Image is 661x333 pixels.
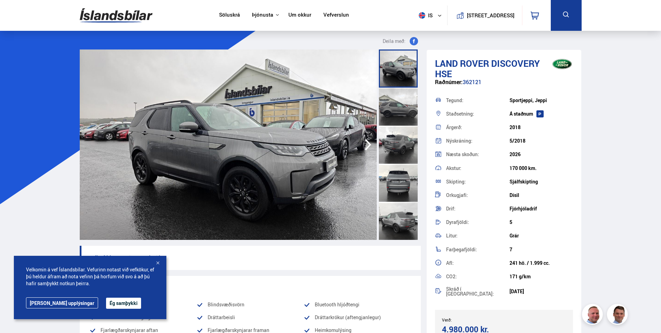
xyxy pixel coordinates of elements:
[323,12,349,19] a: Vefverslun
[510,111,573,117] div: Á staðnum
[89,281,411,292] div: Vinsæll búnaður
[583,305,604,326] img: siFngHWaQ9KaOqBr.png
[219,12,240,19] a: Söluskrá
[446,247,510,252] div: Farþegafjöldi:
[380,37,421,45] button: Deila með:
[446,206,510,211] div: Drif:
[435,79,573,92] div: 362121
[288,12,311,19] a: Um okkur
[510,165,573,171] div: 170 000 km.
[26,297,98,308] a: [PERSON_NAME] upplýsingar
[510,152,573,157] div: 2026
[510,233,573,238] div: Grár
[304,300,411,309] li: Bluetooth hljóðtengi
[548,53,576,75] img: brand logo
[510,260,573,266] div: 241 hö. / 1.999 cc.
[416,12,433,19] span: is
[197,300,304,309] li: Blindsvæðisvörn
[80,49,377,240] img: 3653828.jpeg
[446,179,510,184] div: Skipting:
[446,261,510,265] div: Afl:
[446,125,510,130] div: Árgerð:
[26,266,154,287] span: Velkomin á vef Íslandsbílar. Vefurinn notast við vefkökur, ef þú heldur áfram að nota vefinn þá h...
[510,206,573,211] div: Fjórhjóladrif
[510,138,573,144] div: 5/2018
[608,305,629,326] img: FbJEzSuNWCJXmdc-.webp
[510,289,573,294] div: [DATE]
[197,313,304,322] li: Dráttarbeisli
[416,5,447,26] button: is
[510,179,573,184] div: Sjálfskipting
[252,12,273,18] button: Þjónusta
[446,274,510,279] div: CO2:
[446,152,510,157] div: Næsta skoðun:
[470,12,512,18] button: [STREET_ADDRESS]
[446,287,510,296] div: Skráð í [GEOGRAPHIC_DATA]:
[446,166,510,171] div: Akstur:
[442,317,504,322] div: Verð:
[451,6,518,25] a: [STREET_ADDRESS]
[510,192,573,198] div: Dísil
[106,298,141,309] button: Ég samþykki
[446,220,510,225] div: Dyrafjöldi:
[435,57,489,70] span: Land Rover
[510,125,573,130] div: 2018
[80,246,421,270] p: Alltaf þjónustaður í umboðinu
[510,98,573,103] div: Sportjeppi, Jeppi
[446,111,510,116] div: Staðsetning:
[510,247,573,252] div: 7
[446,233,510,238] div: Litur:
[435,57,540,80] span: Discovery HSE
[80,4,153,27] img: G0Ugv5HjCgRt.svg
[304,313,411,322] li: Dráttarkrókur (aftengjanlegur)
[446,138,510,143] div: Nýskráning:
[446,193,510,198] div: Orkugjafi:
[446,98,510,103] div: Tegund:
[419,12,425,19] img: svg+xml;base64,PHN2ZyB4bWxucz0iaHR0cDovL3d3dy53My5vcmcvMjAwMC9zdmciIHdpZHRoPSI1MTIiIGhlaWdodD0iNT...
[383,37,406,45] span: Deila með:
[435,78,463,86] span: Raðnúmer:
[510,274,573,279] div: 171 g/km
[510,219,573,225] div: 5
